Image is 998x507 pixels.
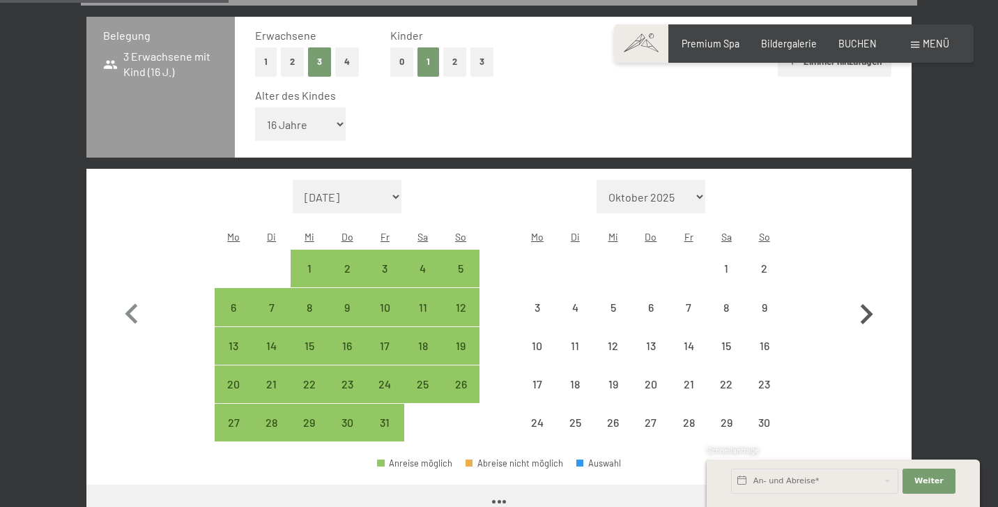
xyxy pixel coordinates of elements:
div: Fri Nov 28 2025 [670,404,707,441]
div: Tue Oct 21 2025 [252,365,290,403]
div: Fri Nov 07 2025 [670,288,707,326]
span: BUCHEN [838,38,877,50]
div: Sat Nov 01 2025 [707,250,745,287]
abbr: Freitag [684,231,693,243]
div: 10 [520,340,555,375]
div: 10 [367,302,402,337]
div: 24 [520,417,555,452]
div: 1 [292,263,327,298]
div: 30 [747,417,782,452]
div: 2 [330,263,364,298]
div: 22 [709,379,744,414]
div: 7 [254,302,289,337]
div: Wed Nov 05 2025 [594,288,631,326]
div: Anreise möglich [328,250,366,287]
div: Anreise nicht möglich [556,365,594,403]
span: 3 Erwachsene mit Kind (16 J.) [103,49,218,80]
button: Nächster Monat [846,180,886,442]
div: 21 [671,379,706,414]
div: Thu Nov 13 2025 [632,327,670,365]
div: Anreise nicht möglich [632,365,670,403]
div: Anreise nicht möglich [594,365,631,403]
div: Anreise möglich [215,404,252,441]
div: Mon Oct 27 2025 [215,404,252,441]
div: Mon Nov 17 2025 [519,365,556,403]
abbr: Samstag [721,231,732,243]
span: Bildergalerie [761,38,817,50]
div: Sun Nov 16 2025 [746,327,783,365]
div: Sun Oct 12 2025 [442,288,479,326]
div: Anreise möglich [291,404,328,441]
div: 8 [292,302,327,337]
button: 2 [281,47,304,76]
div: Anreise nicht möglich [746,250,783,287]
div: Anreise möglich [442,288,479,326]
div: Mon Oct 13 2025 [215,327,252,365]
abbr: Sonntag [759,231,770,243]
button: 1 [255,47,277,76]
span: Menü [923,38,949,50]
div: Anreise nicht möglich [670,327,707,365]
div: 12 [443,302,478,337]
div: Abreise nicht möglich [466,459,563,468]
div: 27 [216,417,251,452]
div: 13 [634,340,668,375]
div: 23 [747,379,782,414]
div: Anreise nicht möglich [707,250,745,287]
div: Tue Nov 11 2025 [556,327,594,365]
div: Anreise nicht möglich [594,404,631,441]
div: Anreise möglich [291,288,328,326]
div: Thu Nov 06 2025 [632,288,670,326]
div: Anreise nicht möglich [632,404,670,441]
abbr: Dienstag [571,231,580,243]
div: 27 [634,417,668,452]
div: Sun Nov 09 2025 [746,288,783,326]
button: 3 [308,47,331,76]
div: 6 [634,302,668,337]
div: Thu Oct 16 2025 [328,327,366,365]
div: 20 [634,379,668,414]
div: 5 [443,263,478,298]
div: Sat Nov 29 2025 [707,404,745,441]
div: Auswahl [576,459,621,468]
div: 25 [558,417,592,452]
div: Anreise nicht möglich [670,365,707,403]
div: Fri Oct 24 2025 [366,365,404,403]
div: 26 [595,417,630,452]
div: Anreise nicht möglich [519,404,556,441]
div: Anreise möglich [366,404,404,441]
div: Sun Oct 19 2025 [442,327,479,365]
button: Weiter [903,469,955,494]
div: Anreise möglich [442,365,479,403]
div: 21 [254,379,289,414]
div: 29 [709,417,744,452]
div: Anreise nicht möglich [556,404,594,441]
div: 25 [406,379,440,414]
button: 3 [470,47,493,76]
abbr: Dienstag [267,231,276,243]
div: Thu Nov 27 2025 [632,404,670,441]
div: Anreise nicht möglich [707,365,745,403]
div: Wed Oct 08 2025 [291,288,328,326]
div: Anreise möglich [291,250,328,287]
div: Sun Oct 05 2025 [442,250,479,287]
div: Tue Oct 07 2025 [252,288,290,326]
div: Anreise möglich [252,365,290,403]
div: 4 [406,263,440,298]
div: 24 [367,379,402,414]
div: 19 [595,379,630,414]
div: Anreise möglich [252,327,290,365]
div: 7 [671,302,706,337]
div: Anreise möglich [442,327,479,365]
span: Premium Spa [682,38,739,50]
div: 11 [558,340,592,375]
div: Tue Nov 18 2025 [556,365,594,403]
button: 1 [417,47,439,76]
div: 29 [292,417,327,452]
span: Erwachsene [255,29,316,42]
div: Sun Nov 23 2025 [746,365,783,403]
div: Anreise möglich [291,327,328,365]
div: Sat Nov 15 2025 [707,327,745,365]
abbr: Freitag [381,231,390,243]
div: Anreise nicht möglich [746,327,783,365]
